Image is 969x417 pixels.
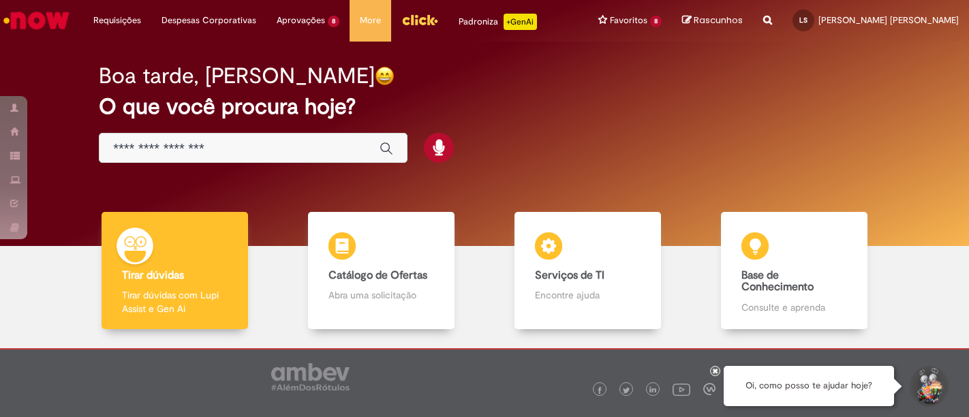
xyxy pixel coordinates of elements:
span: Rascunhos [694,14,743,27]
div: Padroniza [459,14,537,30]
p: Encontre ajuda [535,288,640,302]
a: Tirar dúvidas Tirar dúvidas com Lupi Assist e Gen Ai [72,212,278,330]
b: Base de Conhecimento [741,268,814,294]
h2: O que você procura hoje? [99,95,870,119]
p: Consulte e aprenda [741,300,846,314]
img: ServiceNow [1,7,72,34]
div: Oi, como posso te ajudar hoje? [724,366,894,406]
p: +GenAi [504,14,537,30]
span: Despesas Corporativas [161,14,256,27]
a: Rascunhos [682,14,743,27]
span: LS [799,16,807,25]
a: Base de Conhecimento Consulte e aprenda [691,212,897,330]
b: Serviços de TI [535,268,604,282]
img: happy-face.png [375,66,395,86]
img: logo_footer_ambev_rotulo_gray.png [271,363,350,390]
img: logo_footer_linkedin.png [649,386,656,395]
h2: Boa tarde, [PERSON_NAME] [99,64,375,88]
span: More [360,14,381,27]
p: Abra uma solicitação [328,288,433,302]
span: 8 [650,16,662,27]
p: Tirar dúvidas com Lupi Assist e Gen Ai [122,288,227,315]
img: click_logo_yellow_360x200.png [401,10,438,30]
span: 8 [328,16,339,27]
b: Catálogo de Ofertas [328,268,427,282]
img: logo_footer_youtube.png [673,380,690,398]
span: Favoritos [610,14,647,27]
button: Iniciar Conversa de Suporte [908,366,949,407]
img: logo_footer_twitter.png [623,387,630,394]
span: [PERSON_NAME] [PERSON_NAME] [818,14,959,26]
img: logo_footer_facebook.png [596,387,603,394]
a: Serviços de TI Encontre ajuda [484,212,691,330]
img: logo_footer_workplace.png [703,383,716,395]
span: Aprovações [277,14,325,27]
b: Tirar dúvidas [122,268,184,282]
span: Requisições [93,14,141,27]
a: Catálogo de Ofertas Abra uma solicitação [278,212,484,330]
